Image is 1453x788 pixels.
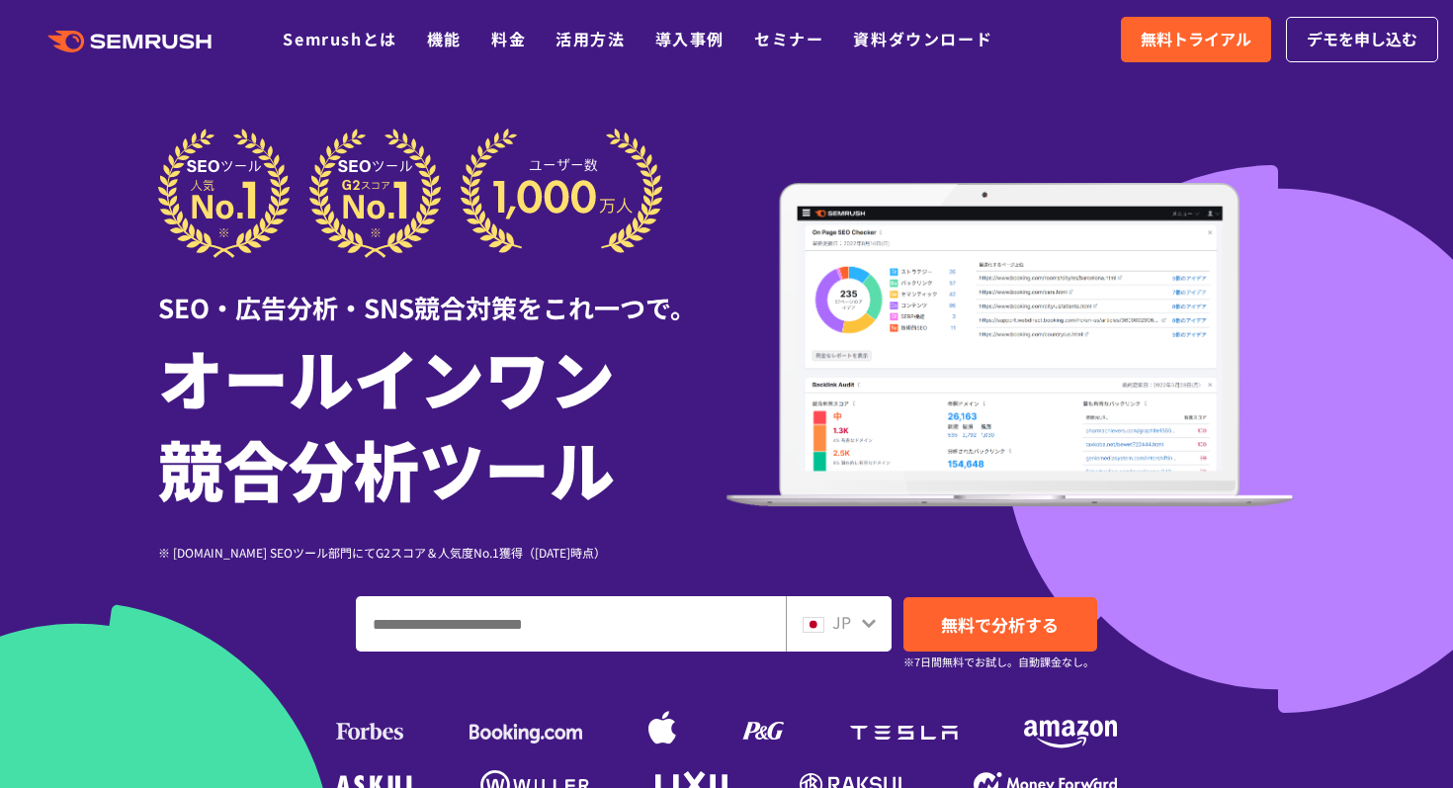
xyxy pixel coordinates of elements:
[158,258,726,326] div: SEO・広告分析・SNS競合対策をこれ一つで。
[853,27,992,50] a: 資料ダウンロード
[903,597,1097,652] a: 無料で分析する
[903,653,1094,671] small: ※7日間無料でお試し。自動課金なし。
[427,27,462,50] a: 機能
[1307,27,1417,52] span: デモを申し込む
[158,331,726,513] h1: オールインワン 競合分析ツール
[357,597,785,651] input: ドメイン、キーワードまたはURLを入力してください
[491,27,526,50] a: 料金
[1141,27,1251,52] span: 無料トライアル
[1121,17,1271,62] a: 無料トライアル
[754,27,823,50] a: セミナー
[158,543,726,562] div: ※ [DOMAIN_NAME] SEOツール部門にてG2スコア＆人気度No.1獲得（[DATE]時点）
[1286,17,1438,62] a: デモを申し込む
[556,27,625,50] a: 活用方法
[941,612,1059,637] span: 無料で分析する
[832,610,851,634] span: JP
[283,27,396,50] a: Semrushとは
[655,27,725,50] a: 導入事例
